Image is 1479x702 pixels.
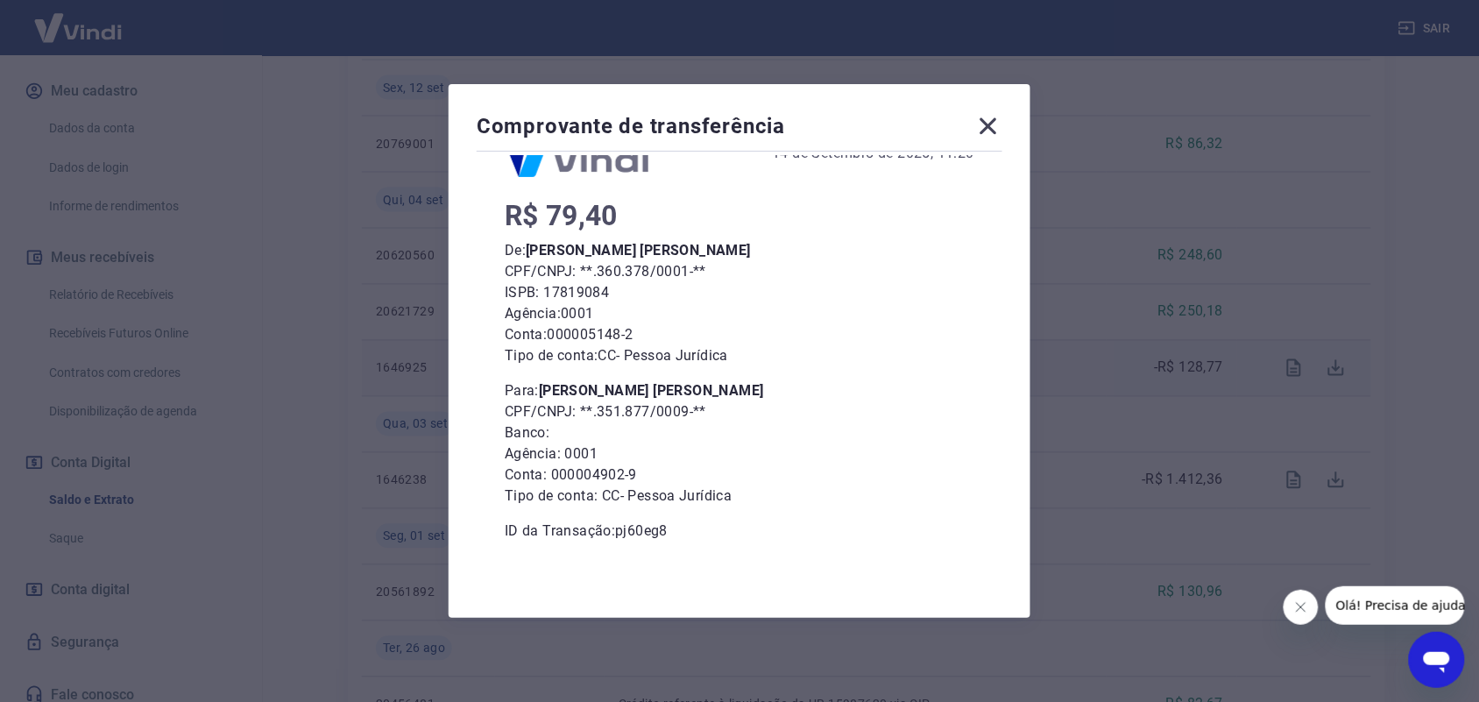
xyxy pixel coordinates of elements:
p: Conta: 000004902-9 [505,464,974,486]
p: ID da Transação: pj60eg8 [505,521,974,542]
span: R$ 79,40 [505,199,618,232]
iframe: Mensagem da empresa [1326,586,1465,625]
p: Agência: 0001 [505,443,974,464]
p: De: [505,240,974,261]
p: Agência: 0001 [505,303,974,324]
p: CPF/CNPJ: **.351.877/0009-** [505,401,974,422]
p: Conta: 000005148-2 [505,324,974,345]
p: CPF/CNPJ: **.360.378/0001-** [505,261,974,282]
b: [PERSON_NAME] [PERSON_NAME] [539,382,764,399]
p: Para: [505,380,974,401]
b: [PERSON_NAME] [PERSON_NAME] [526,242,751,259]
div: Comprovante de transferência [477,112,1002,147]
span: Olá! Precisa de ajuda? [11,12,147,26]
p: ISPB: 17819084 [505,282,974,303]
p: Banco: [505,422,974,443]
iframe: Botão para abrir a janela de mensagens [1409,632,1465,688]
p: Tipo de conta: CC - Pessoa Jurídica [505,486,974,507]
p: Tipo de conta: CC - Pessoa Jurídica [505,345,974,366]
iframe: Fechar mensagem [1284,590,1319,625]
